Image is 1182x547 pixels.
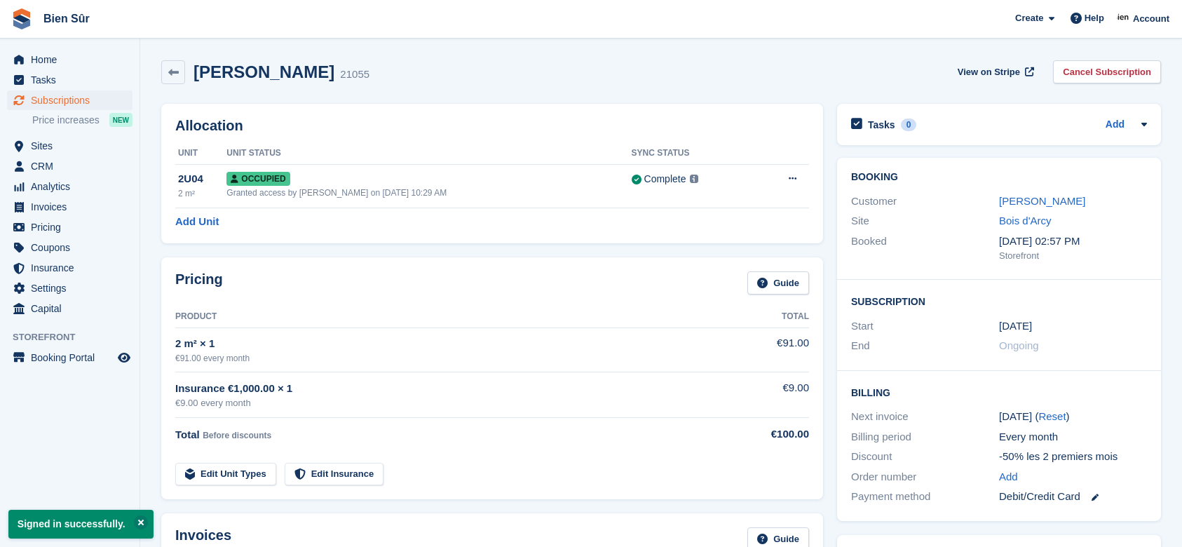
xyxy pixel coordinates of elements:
a: Add [999,469,1018,485]
div: [DATE] ( ) [999,409,1147,425]
div: End [851,338,999,354]
span: Analytics [31,177,115,196]
div: Site [851,213,999,229]
div: 21055 [340,67,369,83]
h2: Pricing [175,271,223,295]
div: Storefront [999,249,1147,263]
img: stora-icon-8386f47178a22dfd0bd8f6a31ec36ba5ce8667c1dd55bd0f319d3a0aa187defe.svg [11,8,32,29]
span: Sites [31,136,115,156]
div: Next invoice [851,409,999,425]
h2: Billing [851,385,1147,399]
div: Booked [851,234,999,263]
a: menu [7,156,133,176]
div: Customer [851,194,999,210]
a: menu [7,177,133,196]
a: menu [7,90,133,110]
span: Create [1015,11,1043,25]
div: Granted access by [PERSON_NAME] on [DATE] 10:29 AM [226,187,631,199]
span: Coupons [31,238,115,257]
span: Invoices [31,197,115,217]
a: menu [7,70,133,90]
td: €91.00 [712,327,810,372]
a: menu [7,278,133,298]
h2: Tasks [868,119,895,131]
span: Price increases [32,114,100,127]
div: Every month [999,429,1147,445]
span: Total [175,428,200,440]
span: Storefront [13,330,140,344]
p: Signed in successfully. [8,510,154,539]
a: Add [1106,117,1125,133]
a: Edit Unit Types [175,463,276,486]
span: Pricing [31,217,115,237]
a: menu [7,217,133,237]
div: Complete [644,172,686,187]
a: menu [7,136,133,156]
span: Account [1133,12,1169,26]
a: menu [7,299,133,318]
span: CRM [31,156,115,176]
span: Tasks [31,70,115,90]
div: NEW [109,113,133,127]
span: Capital [31,299,115,318]
a: Add Unit [175,214,219,230]
div: Insurance €1,000.00 × 1 [175,381,712,397]
div: -50% les 2 premiers mois [999,449,1147,465]
div: Debit/Credit Card [999,489,1147,505]
span: Insurance [31,258,115,278]
th: Total [712,306,810,328]
div: 0 [901,119,917,131]
a: Preview store [116,349,133,366]
span: View on Stripe [958,65,1020,79]
div: Billing period [851,429,999,445]
h2: Subscription [851,294,1147,308]
a: menu [7,258,133,278]
h2: Booking [851,172,1147,183]
div: 2U04 [178,171,226,187]
h2: [PERSON_NAME] [193,62,334,81]
a: Bois d'Arcy [999,215,1052,227]
div: Order number [851,469,999,485]
div: €91.00 every month [175,352,712,365]
div: €9.00 every month [175,396,712,410]
a: Edit Insurance [285,463,384,486]
time: 2023-07-06 22:00:00 UTC [999,318,1032,335]
td: €9.00 [712,372,810,418]
a: menu [7,197,133,217]
a: [PERSON_NAME] [999,195,1085,207]
a: menu [7,238,133,257]
a: Reset [1038,410,1066,422]
div: Payment method [851,489,999,505]
a: View on Stripe [952,60,1037,83]
div: 2 m² [178,187,226,200]
span: Home [31,50,115,69]
a: menu [7,50,133,69]
div: Discount [851,449,999,465]
a: Bien Sûr [38,7,95,30]
th: Unit Status [226,142,631,165]
img: icon-info-grey-7440780725fd019a000dd9b08b2336e03edf1995a4989e88bcd33f0948082b44.svg [690,175,698,183]
th: Product [175,306,712,328]
a: Guide [747,271,809,295]
a: Cancel Subscription [1053,60,1161,83]
h2: Allocation [175,118,809,134]
span: Ongoing [999,339,1039,351]
span: Subscriptions [31,90,115,110]
span: Settings [31,278,115,298]
span: Booking Portal [31,348,115,367]
th: Sync Status [632,142,755,165]
th: Unit [175,142,226,165]
a: menu [7,348,133,367]
div: €100.00 [712,426,810,443]
span: Occupied [226,172,290,186]
a: Price increases NEW [32,112,133,128]
img: Asmaa Habri [1117,11,1131,25]
div: [DATE] 02:57 PM [999,234,1147,250]
div: 2 m² × 1 [175,336,712,352]
span: Before discounts [203,431,271,440]
div: Start [851,318,999,335]
span: Help [1085,11,1104,25]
